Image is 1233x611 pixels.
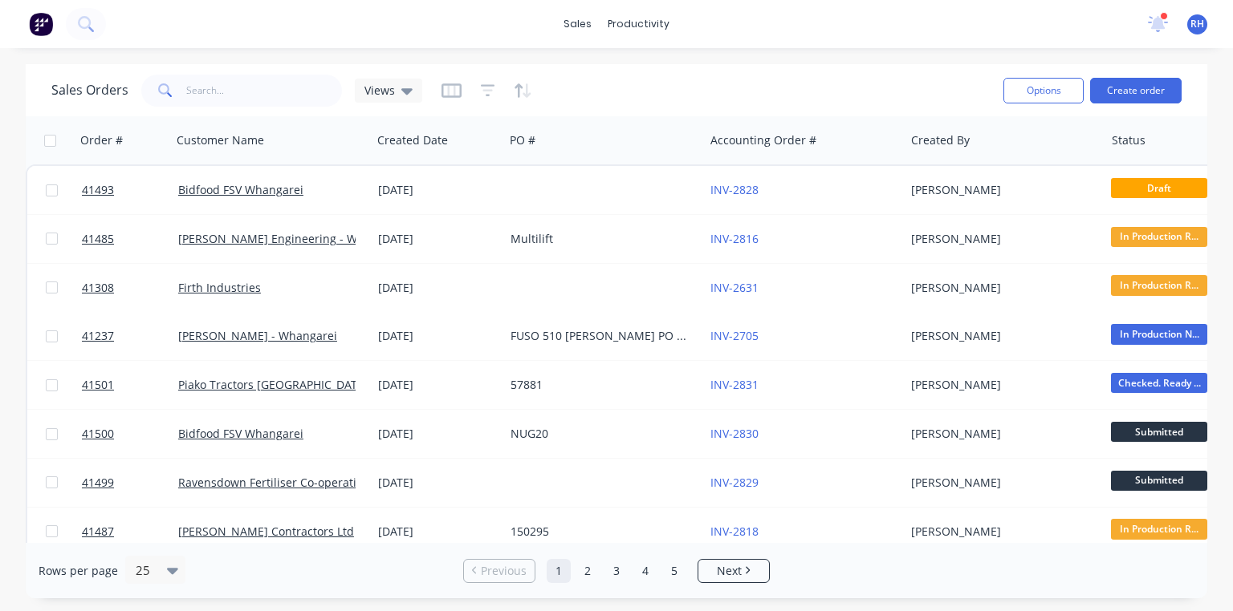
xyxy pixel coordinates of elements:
div: productivity [600,12,678,36]
a: [PERSON_NAME] Contractors Ltd [178,524,354,539]
span: Submitted [1111,471,1207,491]
span: 41500 [82,426,114,442]
a: Bidfood FSV Whangarei [178,182,303,197]
a: 41501 [82,361,178,409]
span: Checked. Ready ... [1111,373,1207,393]
div: [DATE] [378,377,498,393]
div: Customer Name [177,132,264,148]
div: PO # [510,132,535,148]
a: INV-2829 [710,475,759,490]
div: [DATE] [378,280,498,296]
span: In Production R... [1111,227,1207,247]
div: 150295 [511,524,689,540]
div: [PERSON_NAME] [911,231,1089,247]
ul: Pagination [457,559,776,583]
span: Previous [481,563,527,579]
a: INV-2830 [710,426,759,441]
div: FUSO 510 [PERSON_NAME] PO 825751 [511,328,689,344]
a: [PERSON_NAME] Engineering - Warranty [178,231,397,246]
div: [PERSON_NAME] [911,182,1089,198]
a: 41487 [82,508,178,556]
span: 41485 [82,231,114,247]
a: [PERSON_NAME] - Whangarei [178,328,337,343]
button: Create order [1090,78,1182,103]
span: RH [1190,17,1204,31]
img: Factory [29,12,53,36]
div: Status [1112,132,1146,148]
a: Page 2 [576,559,600,583]
div: 57881 [511,377,689,393]
div: [PERSON_NAME] [911,377,1089,393]
a: 41237 [82,312,178,360]
div: [DATE] [378,524,498,540]
a: Previous page [464,563,535,579]
a: INV-2631 [710,280,759,295]
h1: Sales Orders [51,83,128,98]
button: Options [1003,78,1084,103]
div: [DATE] [378,475,498,491]
span: 41237 [82,328,114,344]
span: 41499 [82,475,114,491]
div: Order # [80,132,123,148]
a: Firth Industries [178,280,261,295]
a: 41485 [82,215,178,263]
div: [PERSON_NAME] [911,426,1089,442]
div: sales [555,12,600,36]
a: INV-2816 [710,231,759,246]
div: [PERSON_NAME] [911,524,1089,540]
span: In Production R... [1111,275,1207,295]
a: Ravensdown Fertiliser Co-operative [178,475,368,490]
span: Next [717,563,742,579]
span: 41487 [82,524,114,540]
a: 41308 [82,264,178,312]
a: INV-2818 [710,524,759,539]
a: Page 1 is your current page [547,559,571,583]
a: INV-2831 [710,377,759,392]
a: Bidfood FSV Whangarei [178,426,303,441]
span: In Production R... [1111,519,1207,539]
input: Search... [186,75,343,107]
a: 41499 [82,459,178,507]
div: [PERSON_NAME] [911,328,1089,344]
span: 41308 [82,280,114,296]
a: Piako Tractors [GEOGRAPHIC_DATA] [178,377,368,392]
div: NUG20 [511,426,689,442]
a: 41493 [82,166,178,214]
span: Rows per page [39,563,118,579]
div: [DATE] [378,182,498,198]
div: [PERSON_NAME] [911,475,1089,491]
div: Created Date [377,132,448,148]
div: [DATE] [378,328,498,344]
div: Accounting Order # [710,132,816,148]
span: 41501 [82,377,114,393]
a: INV-2828 [710,182,759,197]
div: Multilift [511,231,689,247]
a: INV-2705 [710,328,759,343]
a: Page 5 [662,559,686,583]
a: Next page [698,563,769,579]
span: Submitted [1111,422,1207,442]
div: Created By [911,132,970,148]
div: [DATE] [378,426,498,442]
div: [PERSON_NAME] [911,280,1089,296]
span: Draft [1111,178,1207,198]
a: Page 4 [633,559,657,583]
span: In Production N... [1111,324,1207,344]
span: Views [364,82,395,99]
a: 41500 [82,410,178,458]
a: Page 3 [604,559,629,583]
span: 41493 [82,182,114,198]
div: [DATE] [378,231,498,247]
